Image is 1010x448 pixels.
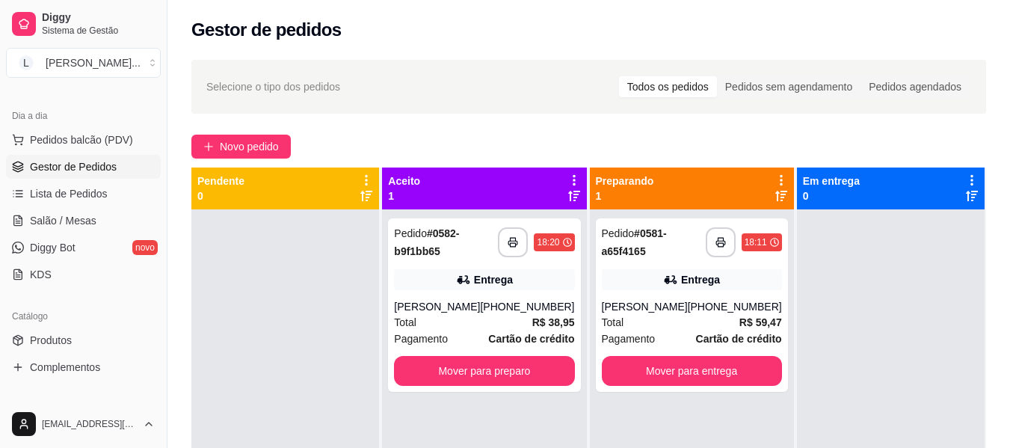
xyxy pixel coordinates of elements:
button: [EMAIL_ADDRESS][DOMAIN_NAME] [6,406,161,442]
button: Pedidos balcão (PDV) [6,128,161,152]
span: L [19,55,34,70]
span: Gestor de Pedidos [30,159,117,174]
strong: Cartão de crédito [488,333,574,345]
p: Preparando [596,174,654,188]
a: Complementos [6,355,161,379]
a: Salão / Mesas [6,209,161,233]
a: Lista de Pedidos [6,182,161,206]
button: Select a team [6,48,161,78]
span: Lista de Pedidos [30,186,108,201]
h2: Gestor de pedidos [191,18,342,42]
strong: # 0581-a65f4165 [602,227,667,257]
a: KDS [6,263,161,286]
span: Pedidos balcão (PDV) [30,132,133,147]
span: Sistema de Gestão [42,25,155,37]
span: Pedido [602,227,635,239]
div: [PERSON_NAME] [394,299,480,314]
a: DiggySistema de Gestão [6,6,161,42]
span: Pagamento [394,331,448,347]
div: Todos os pedidos [619,76,717,97]
span: Total [602,314,624,331]
a: Gestor de Pedidos [6,155,161,179]
span: Novo pedido [220,138,279,155]
button: Mover para preparo [394,356,574,386]
span: [EMAIL_ADDRESS][DOMAIN_NAME] [42,418,137,430]
div: Catálogo [6,304,161,328]
p: Pendente [197,174,244,188]
span: Salão / Mesas [30,213,96,228]
button: Mover para entrega [602,356,782,386]
span: Complementos [30,360,100,375]
span: Diggy Bot [30,240,76,255]
div: Dia a dia [6,104,161,128]
a: Diggy Botnovo [6,236,161,260]
p: 1 [596,188,654,203]
strong: R$ 59,47 [739,316,782,328]
div: [PHONE_NUMBER] [480,299,574,314]
div: [PHONE_NUMBER] [688,299,782,314]
strong: # 0582-b9f1bb65 [394,227,459,257]
p: Aceito [388,174,420,188]
p: Em entrega [803,174,860,188]
span: Produtos [30,333,72,348]
a: Produtos [6,328,161,352]
div: 18:11 [745,236,767,248]
div: Pedidos sem agendamento [717,76,860,97]
span: Selecione o tipo dos pedidos [206,79,340,95]
span: Total [394,314,416,331]
span: Diggy [42,11,155,25]
p: 1 [388,188,420,203]
strong: Cartão de crédito [696,333,782,345]
button: Novo pedido [191,135,291,159]
span: plus [203,141,214,152]
strong: R$ 38,95 [532,316,575,328]
span: Pagamento [602,331,656,347]
span: Pedido [394,227,427,239]
p: 0 [197,188,244,203]
p: 0 [803,188,860,203]
div: Entrega [474,272,513,287]
div: Entrega [681,272,720,287]
div: Pedidos agendados [860,76,970,97]
div: [PERSON_NAME] ... [46,55,141,70]
div: 18:20 [537,236,559,248]
span: KDS [30,267,52,282]
div: [PERSON_NAME] [602,299,688,314]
